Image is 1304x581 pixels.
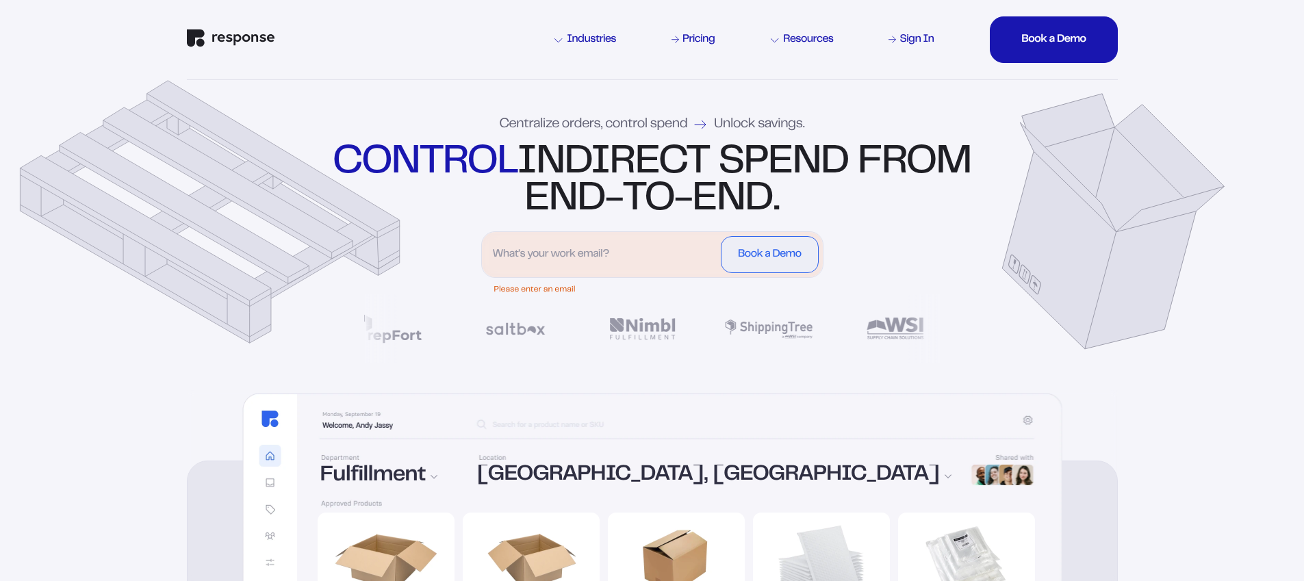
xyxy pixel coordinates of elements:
div: Fulfillment [320,465,461,487]
strong: control [333,145,517,181]
button: Book a Demo [721,236,818,273]
div: indirect spend from end-to-end. [329,144,975,218]
div: Book a Demo [738,249,801,260]
div: Resources [771,34,833,45]
img: Response Logo [187,29,274,47]
div: Industries [554,34,616,45]
a: Response Home [187,29,274,51]
div: Pricing [682,34,715,45]
span: Please enter an email [494,284,576,296]
a: Sign In [886,31,936,48]
button: Book a DemoBook a DemoBook a DemoBook a DemoBook a Demo [990,16,1117,63]
a: Pricing [669,31,717,48]
div: Centralize orders, control spend [500,118,805,131]
span: Unlock savings. [714,118,804,131]
input: What's your work email? [486,236,718,273]
div: [GEOGRAPHIC_DATA], [GEOGRAPHIC_DATA] [477,465,952,487]
div: Sign In [899,34,934,45]
div: Book a Demo [1021,34,1086,45]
